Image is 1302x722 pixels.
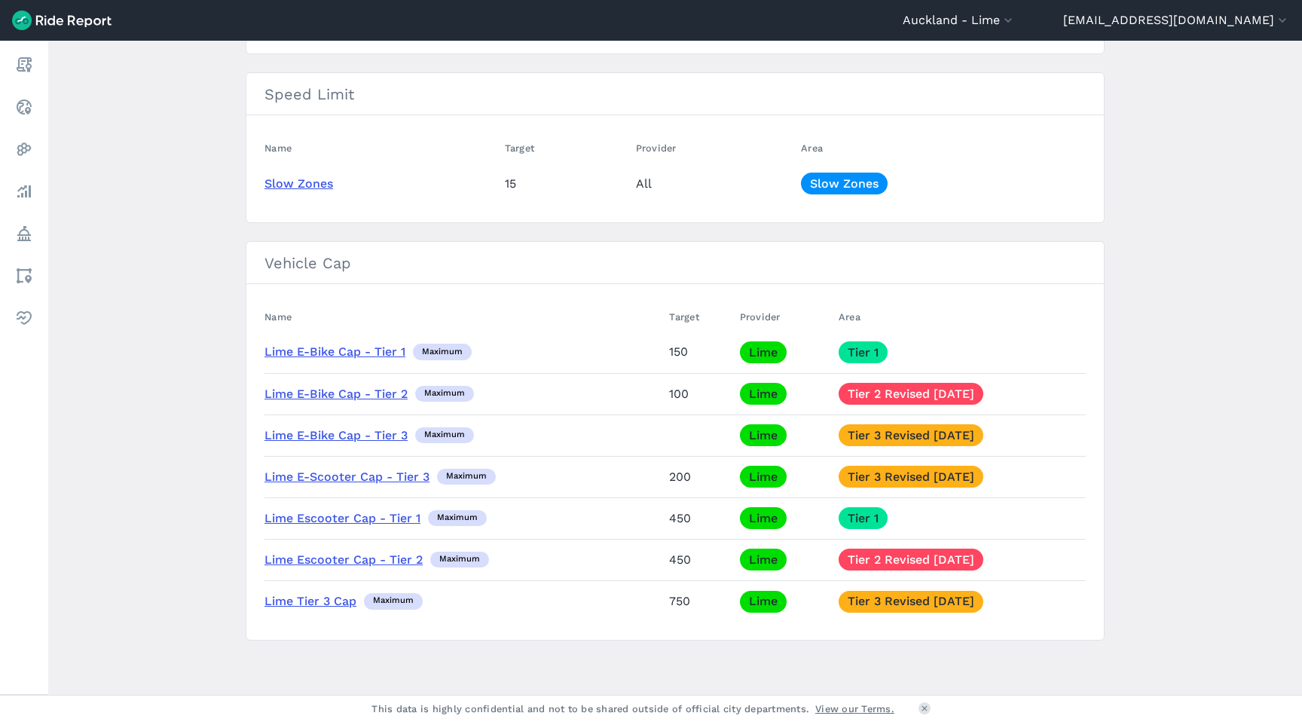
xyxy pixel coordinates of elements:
a: Lime Escooter Cap - Tier 1 [264,511,420,525]
div: maximum [430,552,489,568]
th: Name [264,302,663,332]
h3: Speed Limit [246,73,1104,115]
a: Slow Zones [264,176,333,191]
a: Lime [740,591,787,613]
div: maximum [437,469,496,485]
a: Lime E-Bike Cap - Tier 1 [264,344,405,359]
a: Realtime [11,93,38,121]
th: Area [795,133,1086,163]
th: Provider [734,302,833,332]
div: maximum [364,593,423,610]
a: Policy [11,220,38,247]
a: Lime Escooter Cap - Tier 2 [264,552,423,567]
a: Lime [740,549,787,571]
a: Slow Zones [801,173,888,194]
a: Health [11,304,38,332]
th: Area [833,302,1086,332]
a: Lime [740,424,787,446]
a: Report [11,51,38,78]
a: View our Terms. [815,702,894,716]
a: Tier 2 Revised [DATE] [839,383,983,405]
img: Ride Report [12,11,112,30]
a: Lime Tier 3 Cap [264,594,356,608]
td: 100 [663,373,733,415]
a: Tier 3 Revised [DATE] [839,591,983,613]
h3: Vehicle Cap [246,242,1104,284]
div: maximum [415,427,474,444]
a: Tier 3 Revised [DATE] [839,466,983,488]
a: Lime E-Bike Cap - Tier 2 [264,387,408,401]
td: 450 [663,539,733,580]
th: Name [264,133,499,163]
a: Tier 3 Revised [DATE] [839,424,983,446]
div: All [636,173,790,194]
td: 450 [663,497,733,539]
div: maximum [415,386,474,402]
a: Areas [11,262,38,289]
a: Lime [740,383,787,405]
a: Lime E-Scooter Cap - Tier 3 [264,470,429,484]
a: Analyze [11,178,38,205]
a: Tier 1 [839,507,888,529]
a: Tier 2 Revised [DATE] [839,549,983,571]
a: Lime [740,507,787,529]
button: [EMAIL_ADDRESS][DOMAIN_NAME] [1063,11,1290,29]
td: 150 [663,332,733,373]
div: maximum [428,510,487,527]
td: 15 [499,163,630,204]
td: 750 [663,580,733,622]
a: Lime [740,466,787,488]
th: Target [499,133,630,163]
th: Provider [630,133,796,163]
a: Heatmaps [11,136,38,163]
a: Lime [740,341,787,363]
td: 200 [663,456,733,497]
div: maximum [413,344,472,360]
button: Auckland - Lime [903,11,1016,29]
a: Lime E-Bike Cap - Tier 3 [264,428,408,442]
a: Tier 1 [839,341,888,363]
th: Target [663,302,733,332]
